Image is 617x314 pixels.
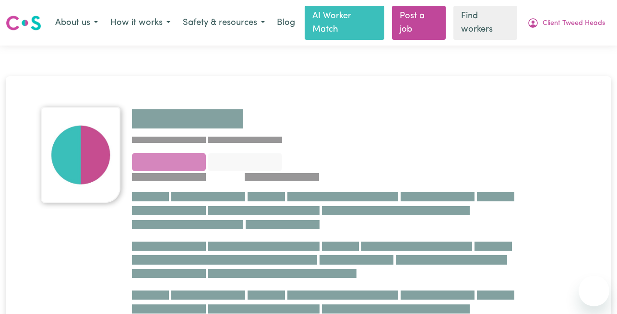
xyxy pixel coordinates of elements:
a: AI Worker Match [305,6,384,40]
button: My Account [521,13,611,33]
button: About us [49,13,104,33]
button: Safety & resources [177,13,271,33]
button: How it works [104,13,177,33]
span: Client Tweed Heads [543,18,605,29]
a: Blog [271,12,301,34]
img: Careseekers logo [6,14,41,32]
a: Post a job [392,6,445,40]
iframe: Button to launch messaging window [579,276,609,306]
a: Careseekers logo [6,12,41,34]
a: Find workers [453,6,517,40]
